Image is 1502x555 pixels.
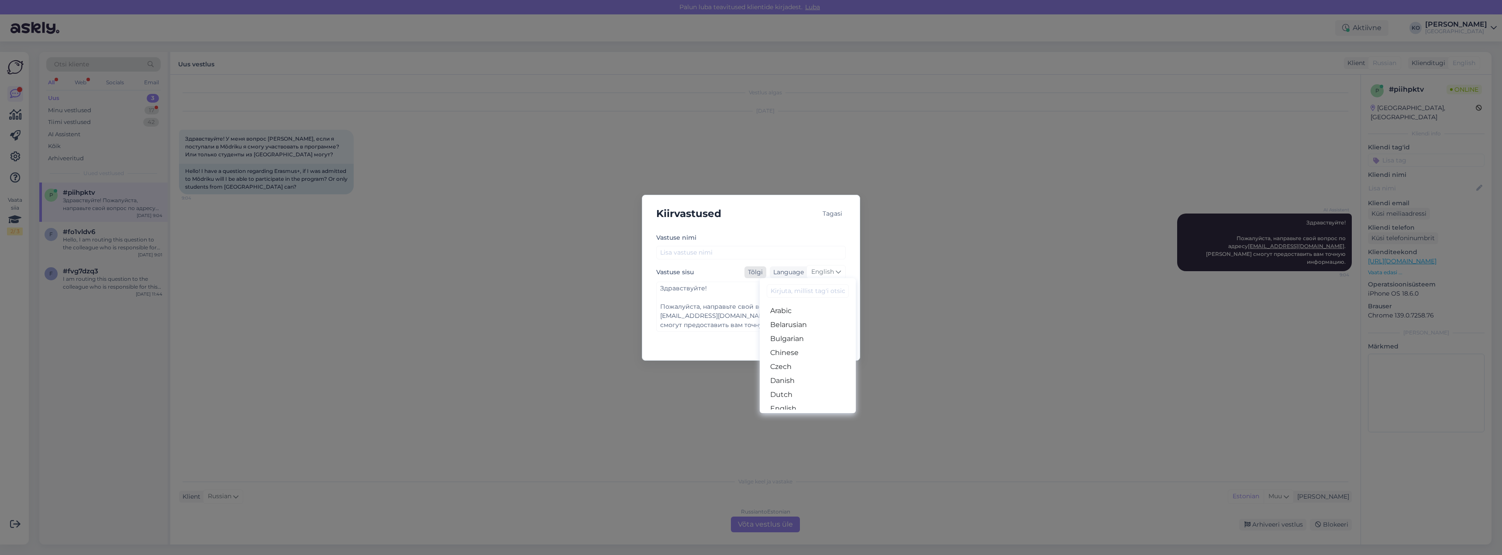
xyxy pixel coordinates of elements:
[744,266,766,278] div: Tõlgi
[760,318,856,332] a: Belarusian
[656,233,696,242] label: Vastuse nimi
[760,332,856,346] a: Bulgarian
[656,282,846,332] textarea: Здравствуйте! Пожалуйста, направьте свой вопрос по адресу [EMAIL_ADDRESS][DOMAIN_NAME]. [PERSON_N...
[767,284,849,298] input: Kirjuta, millist tag'i otsid
[819,208,846,220] div: Tagasi
[760,360,856,374] a: Czech
[811,267,834,277] span: English
[656,206,721,222] h5: Kiirvastused
[760,304,856,318] a: Arabic
[760,388,856,402] a: Dutch
[770,268,804,277] div: Language
[656,246,846,259] input: Lisa vastuse nimi
[760,402,856,416] a: English
[656,268,694,277] label: Vastuse sisu
[760,374,856,388] a: Danish
[760,346,856,360] a: Chinese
